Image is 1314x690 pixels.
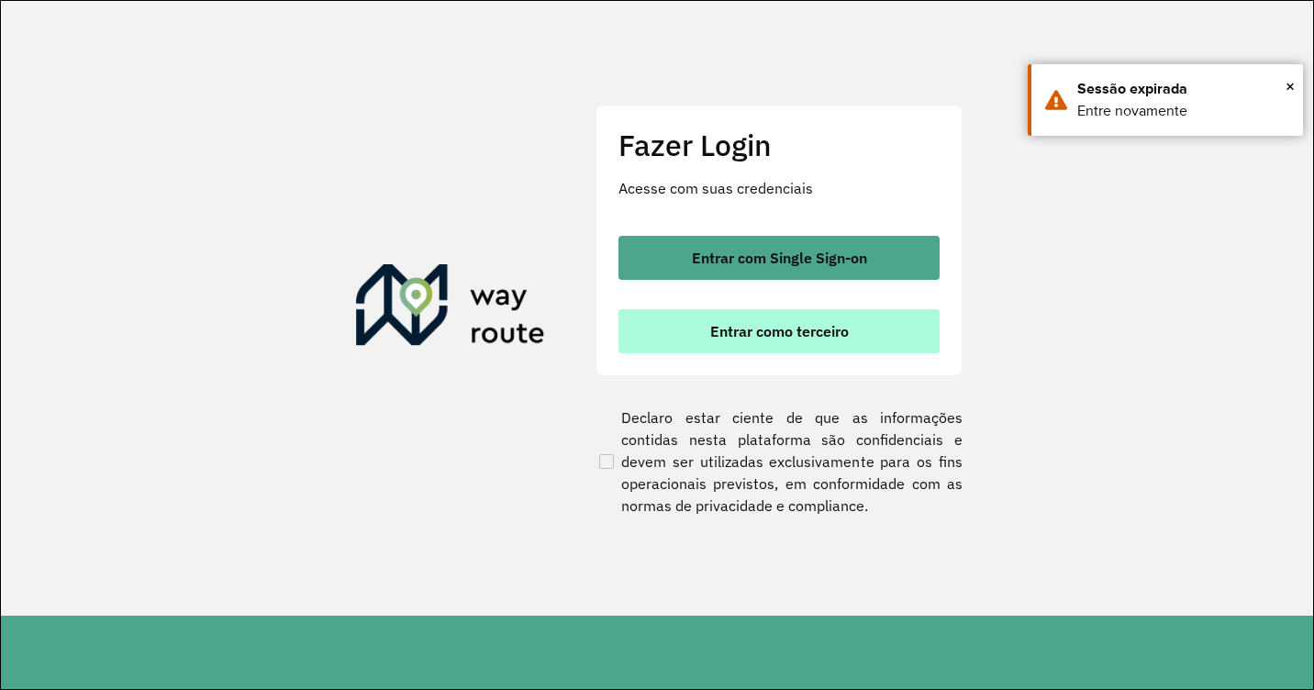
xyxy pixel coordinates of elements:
img: Roteirizador AmbevTech [356,264,545,352]
button: button [618,236,940,280]
span: × [1286,72,1295,100]
div: Entre novamente [1077,100,1289,122]
button: Close [1286,72,1295,100]
label: Declaro estar ciente de que as informações contidas nesta plataforma são confidenciais e devem se... [596,406,963,517]
h2: Fazer Login [618,128,940,162]
p: Acesse com suas credenciais [618,177,940,199]
span: Entrar com Single Sign-on [692,250,867,265]
div: Sessão expirada [1077,78,1289,100]
button: button [618,309,940,353]
span: Entrar como terceiro [710,324,849,339]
